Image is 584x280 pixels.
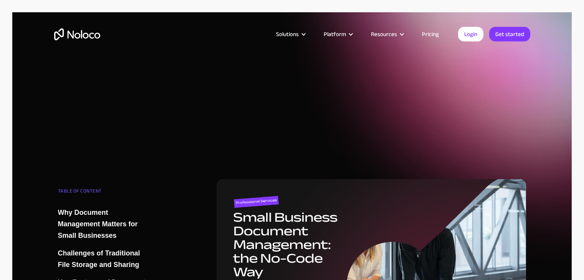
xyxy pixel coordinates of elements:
div: TABLE OF CONTENT [58,185,151,201]
div: Solutions [266,29,314,39]
a: home [54,28,100,40]
a: Get started [489,27,530,41]
div: Solutions [276,29,299,39]
div: Platform [314,29,361,39]
a: Login [458,27,483,41]
a: Why Document Management Matters for Small Businesses [58,207,151,241]
div: Platform [324,29,346,39]
div: Resources [371,29,397,39]
a: Challenges of Traditional File Storage and Sharing [58,247,151,270]
a: Pricing [412,29,448,39]
div: Resources [361,29,412,39]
